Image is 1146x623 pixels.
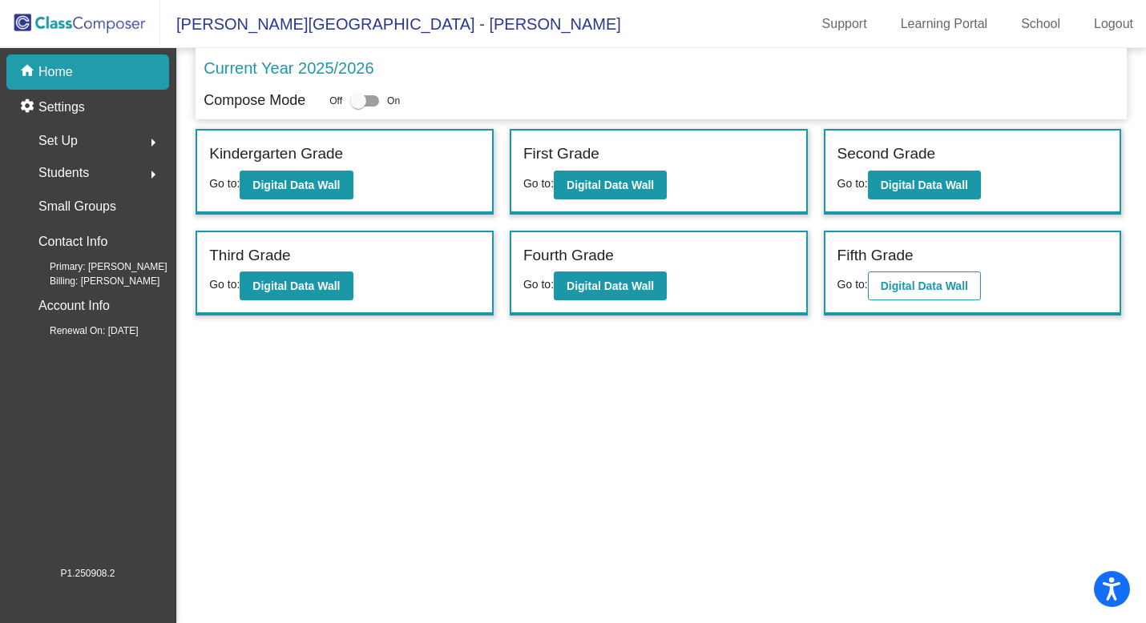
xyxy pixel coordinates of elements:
button: Digital Data Wall [554,171,667,199]
button: Digital Data Wall [240,171,353,199]
b: Digital Data Wall [881,179,968,191]
p: Small Groups [38,195,116,218]
b: Digital Data Wall [567,279,654,292]
mat-icon: settings [19,98,38,117]
span: Set Up [38,130,78,152]
mat-icon: arrow_right [143,165,163,184]
span: On [387,94,400,108]
button: Digital Data Wall [868,271,981,300]
span: Go to: [837,177,868,190]
label: Fifth Grade [837,244,914,267]
span: Go to: [523,278,554,291]
button: Digital Data Wall [240,271,353,300]
b: Digital Data Wall [881,279,968,292]
p: Current Year 2025/2026 [204,56,373,80]
mat-icon: arrow_right [143,133,163,152]
p: Contact Info [38,231,107,253]
button: Digital Data Wall [554,271,667,300]
a: Learning Portal [888,11,1001,37]
a: Support [809,11,880,37]
span: Go to: [209,278,240,291]
label: Third Grade [209,244,290,267]
span: Renewal On: [DATE] [24,324,138,338]
span: Go to: [209,177,240,190]
b: Digital Data Wall [252,179,340,191]
label: Second Grade [837,143,936,166]
p: Account Info [38,295,110,317]
button: Digital Data Wall [868,171,981,199]
label: Fourth Grade [523,244,614,267]
span: Primary: [PERSON_NAME] [24,259,167,274]
a: School [1008,11,1073,37]
b: Digital Data Wall [252,279,340,292]
p: Settings [38,98,85,117]
span: Billing: [PERSON_NAME] [24,274,159,288]
mat-icon: home [19,62,38,82]
p: Home [38,62,73,82]
span: Go to: [523,177,554,190]
span: Off [329,94,342,108]
p: Compose Mode [204,90,305,111]
a: Logout [1081,11,1146,37]
span: [PERSON_NAME][GEOGRAPHIC_DATA] - [PERSON_NAME] [160,11,621,37]
span: Students [38,162,89,184]
label: First Grade [523,143,599,166]
label: Kindergarten Grade [209,143,343,166]
b: Digital Data Wall [567,179,654,191]
span: Go to: [837,278,868,291]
